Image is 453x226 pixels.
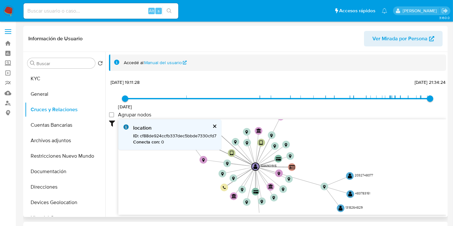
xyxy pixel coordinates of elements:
[355,173,373,178] text: 2032748077
[223,186,226,190] text: 
[118,103,132,110] span: [DATE]
[98,61,103,68] button: Volver al orden por defecto
[221,172,224,176] text: 
[415,79,446,85] span: [DATE] 21:34:24
[339,205,343,211] text: 
[118,112,151,118] span: Agrupar nodos
[124,60,143,66] span: Accedé al
[253,164,258,169] text: 
[109,112,114,117] input: Agrupar nodos
[25,133,105,148] button: Archivos adjuntos
[271,133,273,138] text: 
[162,6,176,15] button: search-icon
[349,191,353,197] text: 
[25,148,105,164] button: Restricciones Nuevo Mundo
[355,191,370,196] text: 483783151
[256,128,261,133] text: 
[274,144,276,149] text: 
[364,31,443,46] button: Ver Mirada por Persona
[246,141,248,145] text: 
[289,154,291,158] text: 
[24,7,178,15] input: Buscar usuario o caso...
[25,210,105,226] button: Historial Casos
[276,157,281,161] text: 
[25,86,105,102] button: General
[403,8,439,14] p: fernando.ftapiamartinez@mercadolibre.com.mx
[278,172,280,176] text: 
[158,8,160,14] span: s
[441,7,448,14] a: Salir
[273,196,275,200] text: 
[202,158,205,162] text: 
[230,150,233,156] text: 
[372,31,428,46] span: Ver Mirada por Persona
[133,139,160,145] b: Conecta con :
[133,133,139,139] b: ID :
[25,117,105,133] button: Cuentas Bancarias
[133,124,216,132] div: location
[111,79,140,85] span: [DATE] 19:11:28
[282,187,284,192] text: 
[323,185,326,189] text: 
[25,195,105,210] button: Devices Geolocation
[232,176,235,181] text: 
[245,200,248,204] text: 
[25,179,105,195] button: Direcciones
[289,165,295,170] text: 
[144,60,187,66] a: Manual del usuario
[348,173,352,179] text: 
[133,139,216,145] p: 0
[288,177,290,182] text: 
[245,130,248,134] text: 
[25,164,105,179] button: Documentación
[25,102,105,117] button: Cruces y Relaciones
[234,140,237,144] text: 
[133,133,216,139] span: cf88de924ccfb337dec5bbde7330cfd7
[382,8,387,14] a: Notificaciones
[253,190,258,194] text: 
[268,184,273,189] text: 
[345,205,363,210] text: 1318264829
[231,194,236,198] text: 
[241,188,243,192] text: 
[260,140,263,145] text: 
[339,7,375,14] span: Accesos rápidos
[226,162,229,166] text: 
[36,61,93,66] input: Buscar
[28,35,83,42] h1: Información de Usuario
[285,143,287,147] text: 
[149,8,154,14] span: Alt
[25,71,105,86] button: KYC
[212,124,216,128] button: cerrar
[260,163,277,168] text: 1586901915
[261,200,263,204] text: 
[30,61,35,66] button: Buscar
